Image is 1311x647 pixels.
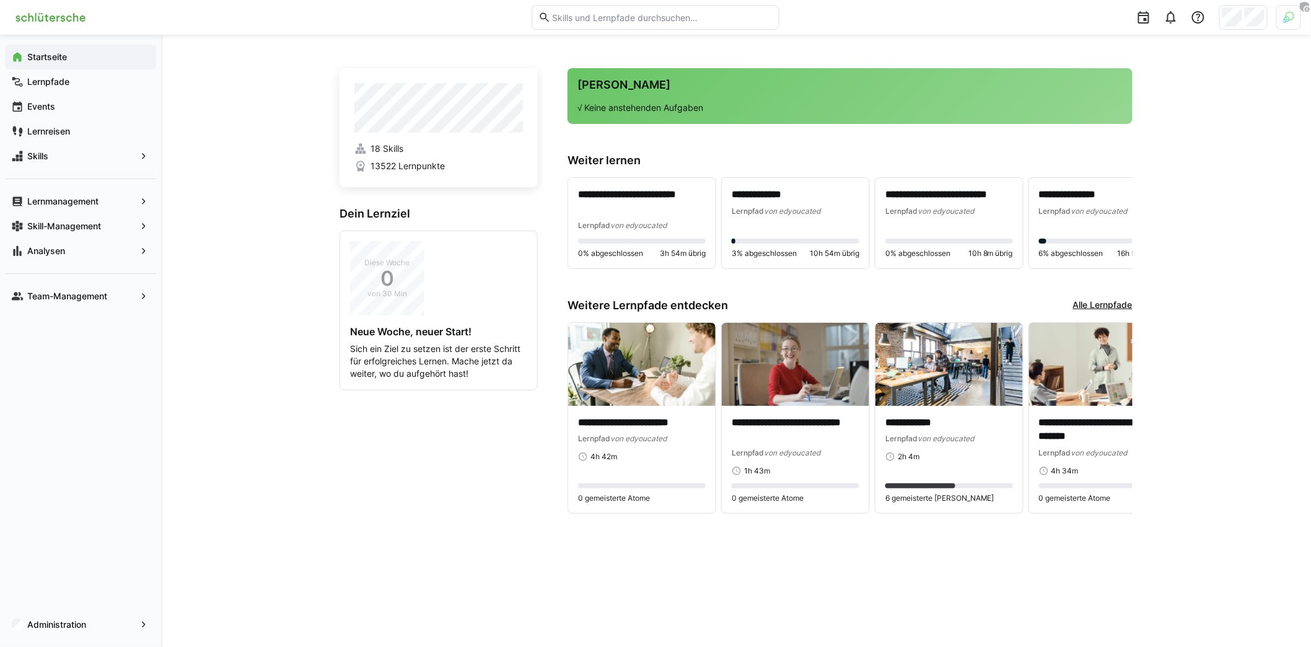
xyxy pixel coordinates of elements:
span: Lernpfad [578,221,610,230]
span: von edyoucated [1071,448,1128,457]
img: image [1029,323,1177,406]
h3: Weitere Lernpfade entdecken [568,299,728,312]
span: von edyoucated [610,434,667,443]
span: 0% abgeschlossen [885,249,950,258]
span: 13522 Lernpunkte [370,160,445,172]
a: Alle Lernpfade [1073,299,1133,312]
span: 6 gemeisterte [PERSON_NAME] [885,493,994,503]
span: 0 gemeisterte Atome [732,493,804,503]
span: Lernpfad [885,434,918,443]
span: 3h 54m übrig [660,249,706,258]
span: 3% abgeschlossen [732,249,797,258]
img: image [875,323,1023,406]
span: 1h 43m [744,466,770,476]
span: von edyoucated [610,221,667,230]
span: Lernpfad [732,206,764,216]
span: 10h 54m übrig [810,249,859,258]
span: Lernpfad [578,434,610,443]
h3: [PERSON_NAME] [577,78,1123,92]
span: Lernpfad [1039,448,1071,457]
p: √ Keine anstehenden Aufgaben [577,102,1123,114]
span: von edyoucated [918,206,974,216]
h4: Neue Woche, neuer Start! [350,325,527,338]
span: 10h 8m übrig [968,249,1013,258]
h3: Dein Lernziel [340,207,538,221]
span: Lernpfad [732,448,764,457]
h3: Weiter lernen [568,154,1133,167]
span: 0 gemeisterte Atome [1039,493,1111,503]
span: Lernpfad [1039,206,1071,216]
span: von edyoucated [1071,206,1128,216]
input: Skills und Lernpfade durchsuchen… [551,12,773,23]
span: 6% abgeschlossen [1039,249,1103,258]
span: von edyoucated [918,434,974,443]
span: Lernpfad [885,206,918,216]
span: 4h 42m [590,452,617,462]
p: Sich ein Ziel zu setzen ist der erste Schritt für erfolgreiches Lernen. Mache jetzt da weiter, wo... [350,343,527,380]
a: 18 Skills [354,143,523,155]
img: image [568,323,716,406]
span: 0 gemeisterte Atome [578,493,650,503]
span: von edyoucated [764,206,820,216]
img: image [722,323,869,406]
span: 4h 34m [1051,466,1079,476]
span: von edyoucated [764,448,820,457]
span: 2h 4m [898,452,919,462]
span: 18 Skills [370,143,403,155]
span: 0% abgeschlossen [578,249,643,258]
span: 16h 54m übrig [1118,249,1167,258]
